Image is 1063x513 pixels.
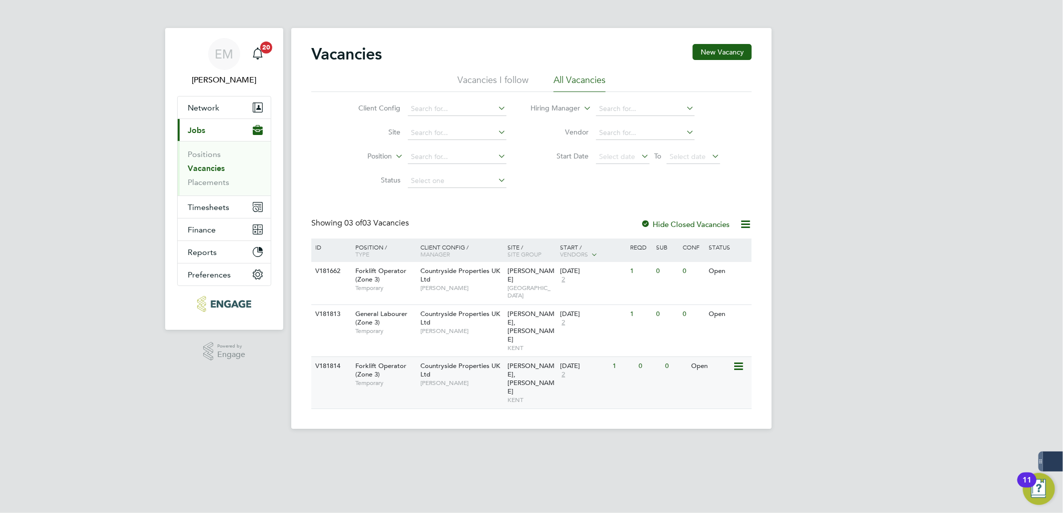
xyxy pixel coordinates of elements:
span: Forklift Operator (Zone 3) [355,361,406,378]
span: 2 [560,318,567,327]
div: 1 [628,305,654,323]
span: Site Group [508,250,542,258]
div: Open [707,305,750,323]
span: To [652,149,665,162]
a: Powered byEngage [203,342,246,361]
img: konnectrecruit-logo-retina.png [197,296,251,312]
div: 1 [628,262,654,280]
div: Conf [680,238,706,255]
div: V181813 [313,305,348,323]
span: [PERSON_NAME], [PERSON_NAME] [508,309,555,343]
div: [DATE] [560,310,625,318]
button: New Vacancy [693,44,752,60]
div: Sub [654,238,680,255]
div: Reqd [628,238,654,255]
div: Client Config / [418,238,505,262]
span: 2 [560,370,567,379]
span: Type [355,250,369,258]
button: Network [178,96,271,118]
span: 03 Vacancies [344,218,409,228]
span: 03 of [344,218,362,228]
h2: Vacancies [311,44,382,64]
label: Site [343,127,401,136]
div: Jobs [178,141,271,195]
span: Countryside Properties UK Ltd [420,309,500,326]
input: Search for... [408,150,506,164]
label: Start Date [531,151,589,160]
div: Showing [311,218,411,228]
span: Select date [670,152,706,161]
div: V181662 [313,262,348,280]
button: Preferences [178,263,271,285]
div: Status [707,238,750,255]
span: KENT [508,344,556,352]
a: Go to home page [177,296,271,312]
a: EM[PERSON_NAME] [177,38,271,86]
div: [DATE] [560,267,625,275]
input: Search for... [408,126,506,140]
span: EM [215,47,234,60]
input: Search for... [408,102,506,116]
a: 20 [248,38,268,70]
nav: Main navigation [165,28,283,330]
label: Position [335,151,392,161]
span: Forklift Operator (Zone 3) [355,266,406,283]
label: Hiring Manager [523,103,581,113]
span: Temporary [355,379,415,387]
li: Vacancies I follow [457,74,528,92]
span: [PERSON_NAME] [508,266,555,283]
span: Countryside Properties UK Ltd [420,361,500,378]
a: Placements [188,177,229,187]
span: Timesheets [188,202,229,212]
div: 0 [654,305,680,323]
span: General Labourer (Zone 3) [355,309,407,326]
button: Reports [178,241,271,263]
span: Network [188,103,219,112]
span: Countryside Properties UK Ltd [420,266,500,283]
span: [PERSON_NAME] [420,327,503,335]
span: Temporary [355,284,415,292]
span: 2 [560,275,567,284]
div: Position / [348,238,418,262]
button: Open Resource Center, 11 new notifications [1023,473,1055,505]
input: Search for... [596,102,695,116]
div: V181814 [313,357,348,375]
span: Powered by [217,342,245,350]
div: 0 [680,262,706,280]
span: [GEOGRAPHIC_DATA] [508,284,556,299]
span: [PERSON_NAME] [420,379,503,387]
div: ID [313,238,348,255]
input: Search for... [596,126,695,140]
label: Hide Closed Vacancies [641,219,730,229]
span: Manager [420,250,450,258]
span: Temporary [355,327,415,335]
label: Vendor [531,127,589,136]
a: Positions [188,149,221,159]
span: Engage [217,350,245,359]
span: [PERSON_NAME] [420,284,503,292]
span: 20 [260,41,272,53]
div: 1 [610,357,636,375]
a: Vacancies [188,163,225,173]
div: 0 [680,305,706,323]
span: Jobs [188,125,205,135]
div: [DATE] [560,362,608,370]
span: KENT [508,396,556,404]
div: 0 [663,357,689,375]
span: Finance [188,225,216,234]
div: 0 [637,357,663,375]
button: Jobs [178,119,271,141]
label: Client Config [343,103,401,112]
div: 11 [1022,480,1031,493]
button: Finance [178,218,271,240]
span: Select date [600,152,636,161]
span: Ellie Mandell [177,74,271,86]
div: Start / [558,238,628,263]
span: [PERSON_NAME], [PERSON_NAME] [508,361,555,395]
button: Timesheets [178,196,271,218]
li: All Vacancies [554,74,606,92]
label: Status [343,175,401,184]
span: Preferences [188,270,231,279]
div: 0 [654,262,680,280]
div: Open [707,262,750,280]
